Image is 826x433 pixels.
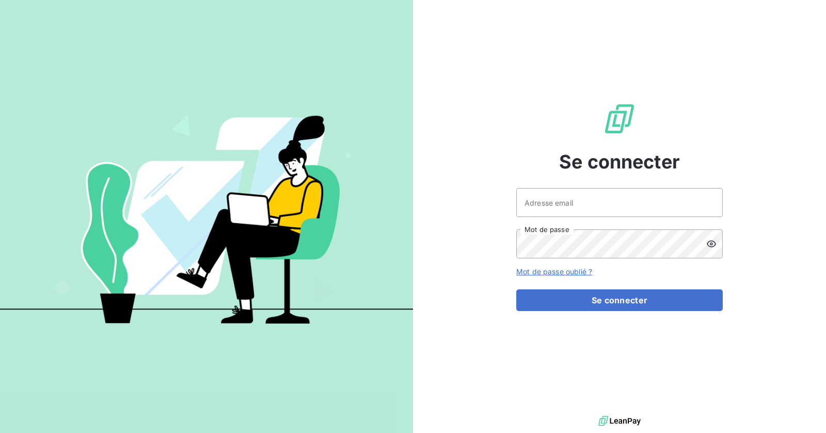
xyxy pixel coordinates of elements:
[559,148,680,176] span: Se connecter
[516,289,723,311] button: Se connecter
[516,267,592,276] a: Mot de passe oublié ?
[516,188,723,217] input: placeholder
[598,413,641,429] img: logo
[603,102,636,135] img: Logo LeanPay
